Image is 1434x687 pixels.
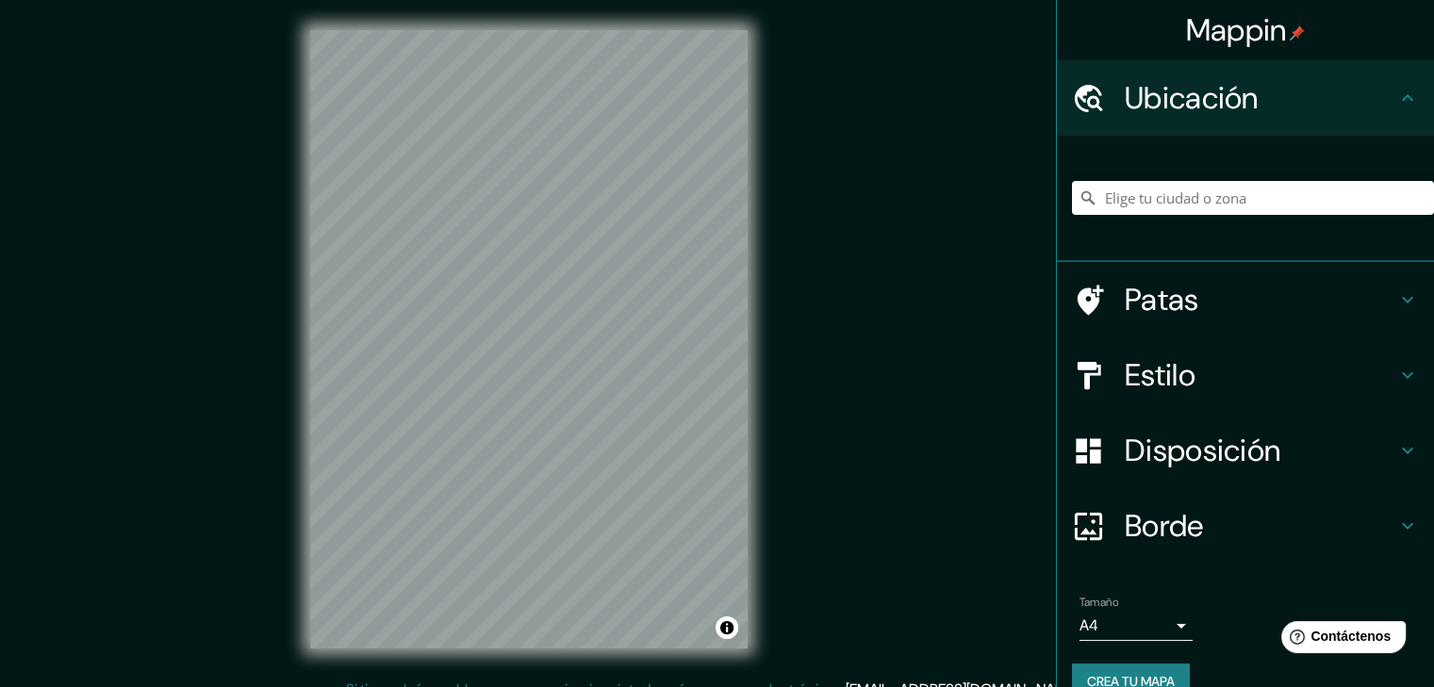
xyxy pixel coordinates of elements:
canvas: Mapa [310,30,748,648]
font: Estilo [1125,355,1195,395]
font: A4 [1080,615,1098,635]
iframe: Lanzador de widgets de ayuda [1266,613,1413,666]
font: Tamaño [1080,595,1118,610]
font: Borde [1125,506,1204,546]
font: Mappin [1186,10,1287,50]
input: Elige tu ciudad o zona [1072,181,1434,215]
img: pin-icon.png [1290,25,1305,41]
font: Patas [1125,280,1199,319]
div: Ubicación [1057,60,1434,136]
div: A4 [1080,611,1193,641]
button: Activar o desactivar atribución [716,616,738,639]
div: Patas [1057,262,1434,337]
font: Ubicación [1125,78,1259,118]
div: Borde [1057,488,1434,564]
font: Disposición [1125,431,1280,470]
div: Estilo [1057,337,1434,413]
div: Disposición [1057,413,1434,488]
